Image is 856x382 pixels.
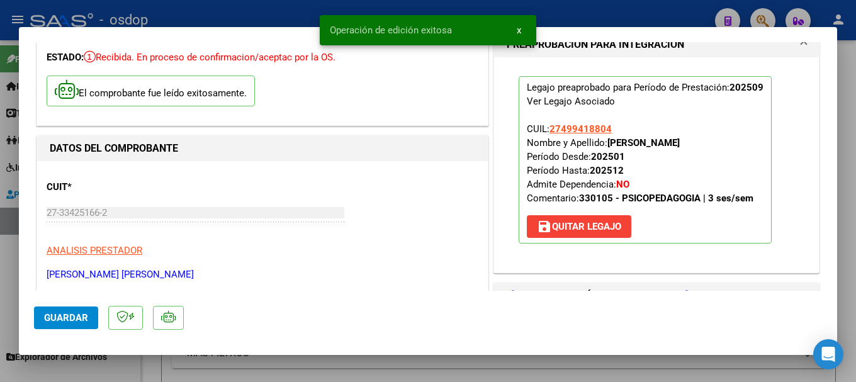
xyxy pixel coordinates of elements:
[591,151,625,162] strong: 202501
[527,193,753,204] span: Comentario:
[494,32,819,57] mat-expansion-panel-header: PREAPROBACIÓN PARA INTEGRACION
[47,180,176,194] p: CUIT
[507,37,684,52] h1: PREAPROBACIÓN PARA INTEGRACION
[537,221,621,232] span: Quitar Legajo
[84,52,335,63] span: Recibida. En proceso de confirmacion/aceptac por la OS.
[549,123,612,135] span: 27499418804
[507,19,531,42] button: x
[494,283,819,308] mat-expansion-panel-header: DOCUMENTACIÓN RESPALDATORIA
[616,179,629,190] strong: NO
[590,165,624,176] strong: 202512
[729,82,763,93] strong: 202509
[494,57,819,272] div: PREAPROBACIÓN PARA INTEGRACION
[527,123,753,204] span: CUIL: Nombre y Apellido: Período Desde: Período Hasta: Admite Dependencia:
[47,52,84,63] span: ESTADO:
[50,142,178,154] strong: DATOS DEL COMPROBANTE
[579,193,753,204] strong: 330105 - PSICOPEDAGOGIA | 3 ses/sem
[507,288,689,303] h1: DOCUMENTACIÓN RESPALDATORIA
[47,245,142,256] span: ANALISIS PRESTADOR
[527,215,631,238] button: Quitar Legajo
[44,312,88,323] span: Guardar
[813,339,843,369] div: Open Intercom Messenger
[519,76,772,244] p: Legajo preaprobado para Período de Prestación:
[607,137,680,149] strong: [PERSON_NAME]
[34,306,98,329] button: Guardar
[527,94,615,108] div: Ver Legajo Asociado
[517,25,521,36] span: x
[47,76,255,106] p: El comprobante fue leído exitosamente.
[330,24,452,37] span: Operación de edición exitosa
[537,219,552,234] mat-icon: save
[47,267,478,282] p: [PERSON_NAME] [PERSON_NAME]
